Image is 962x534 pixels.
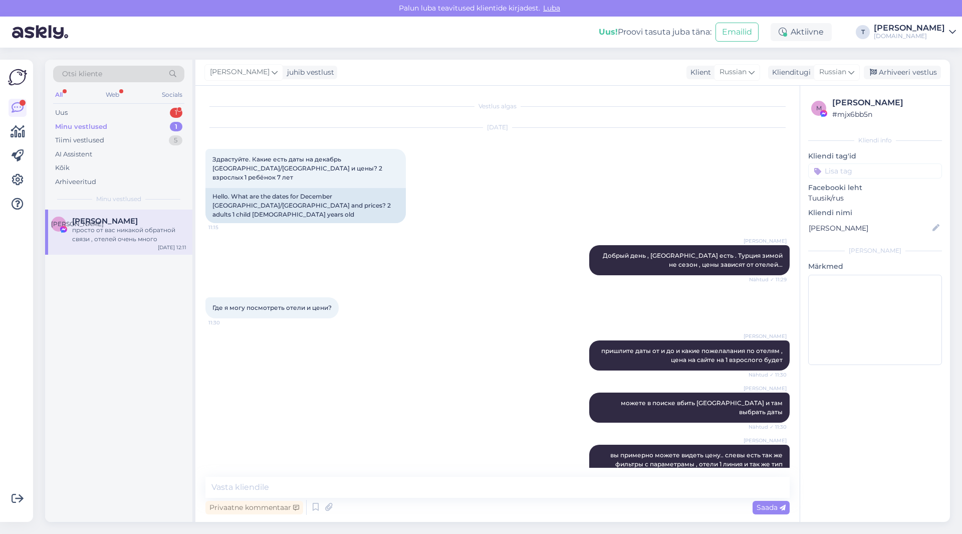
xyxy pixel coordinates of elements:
span: пришлите даты от и до и какие пожелалания по отелям , цена на сайте на 1 взрослого будет [601,347,784,364]
div: Minu vestlused [55,122,107,132]
span: m [816,104,822,112]
div: [DATE] 12:11 [158,244,186,251]
span: [PERSON_NAME] [744,332,787,340]
div: 1 [170,122,182,132]
div: Proovi tasuta juba täna: [599,26,711,38]
span: [PERSON_NAME] [744,385,787,392]
div: [PERSON_NAME] [874,24,945,32]
span: 11:30 [208,319,246,326]
p: Tuusik/rus [808,193,942,204]
button: Emailid [715,23,759,42]
p: Facebooki leht [808,183,942,193]
span: Здрастуйте. Какие есть даты на декабрь [GEOGRAPHIC_DATA]/[GEOGRAPHIC_DATA] и цены? 2 взрослых 1 р... [212,155,384,181]
div: Arhiveeri vestlus [864,66,941,79]
span: [PERSON_NAME] [210,67,270,78]
div: [PERSON_NAME] [832,97,939,109]
span: можете в поиске вбить [GEOGRAPHIC_DATA] и там выбрать даты [621,399,784,416]
div: T [856,25,870,39]
div: Kõik [55,163,70,173]
span: Добрый день , [GEOGRAPHIC_DATA] есть . Турция зимой не сезон , цены зависят от отелей... [603,252,784,268]
span: 11:15 [208,224,246,231]
span: Russian [819,67,846,78]
div: juhib vestlust [283,67,334,78]
div: Web [104,88,121,101]
div: Aktiivne [771,23,832,41]
span: [PERSON_NAME] [744,237,787,245]
a: [PERSON_NAME][DOMAIN_NAME] [874,24,956,40]
p: Kliendi tag'id [808,151,942,161]
div: Privaatne kommentaar [205,501,303,514]
span: Nähtud ✓ 11:30 [749,371,787,379]
span: [PERSON_NAME] [51,220,104,228]
b: Uus! [599,27,618,37]
div: Arhiveeritud [55,177,96,187]
div: Socials [160,88,184,101]
span: Где я могу посмотреть отели и цени? [212,304,332,311]
div: 1 [170,108,182,118]
div: [DOMAIN_NAME] [874,32,945,40]
span: [PERSON_NAME] [744,437,787,444]
span: Nähtud ✓ 11:30 [749,423,787,431]
p: Kliendi nimi [808,208,942,218]
div: Hello. What are the dates for December [GEOGRAPHIC_DATA]/[GEOGRAPHIC_DATA] and prices? 2 adults 1... [205,188,406,223]
span: Luba [540,4,563,13]
img: Askly Logo [8,68,27,87]
span: Minu vestlused [96,195,141,204]
span: Otsi kliente [62,69,102,79]
input: Lisa tag [808,163,942,179]
span: Saada [757,503,786,512]
div: Klienditugi [768,67,811,78]
div: Uus [55,108,68,118]
input: Lisa nimi [809,223,930,234]
div: Tiimi vestlused [55,135,104,145]
div: Vestlus algas [205,102,790,111]
div: Kliendi info [808,136,942,145]
div: # mjx6bb5n [832,109,939,120]
div: 5 [169,135,182,145]
div: [PERSON_NAME] [808,246,942,255]
span: Ирина Марченко [72,217,138,226]
div: AI Assistent [55,149,92,159]
div: просто от вас никакой обратной связи , отелей очень много [72,226,186,244]
div: [DATE] [205,123,790,132]
span: Russian [719,67,747,78]
div: All [53,88,65,101]
span: Nähtud ✓ 11:29 [749,276,787,283]
div: Klient [686,67,711,78]
p: Märkmed [808,261,942,272]
span: вы примерно можете видеть цену.. слевы есть так же фильтры с параметрамы , отели 1 линия и так же... [610,451,784,477]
